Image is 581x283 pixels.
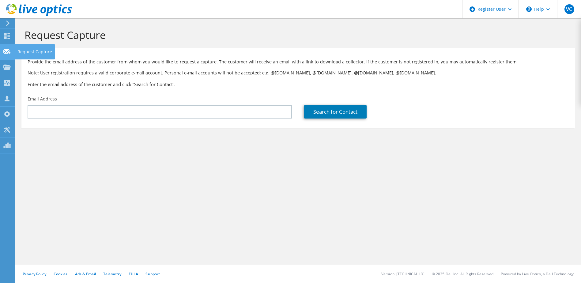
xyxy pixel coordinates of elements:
[14,44,55,59] div: Request Capture
[54,271,68,277] a: Cookies
[501,271,574,277] li: Powered by Live Optics, a Dell Technology
[28,58,569,65] p: Provide the email address of the customer from whom you would like to request a capture. The cust...
[564,4,574,14] span: VC
[129,271,138,277] a: EULA
[304,105,367,119] a: Search for Contact
[432,271,493,277] li: © 2025 Dell Inc. All Rights Reserved
[28,81,569,88] h3: Enter the email address of the customer and click “Search for Contact”.
[526,6,532,12] svg: \n
[25,28,569,41] h1: Request Capture
[75,271,96,277] a: Ads & Email
[381,271,424,277] li: Version: [TECHNICAL_ID]
[28,96,57,102] label: Email Address
[23,271,46,277] a: Privacy Policy
[28,70,569,76] p: Note: User registration requires a valid corporate e-mail account. Personal e-mail accounts will ...
[145,271,160,277] a: Support
[103,271,121,277] a: Telemetry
